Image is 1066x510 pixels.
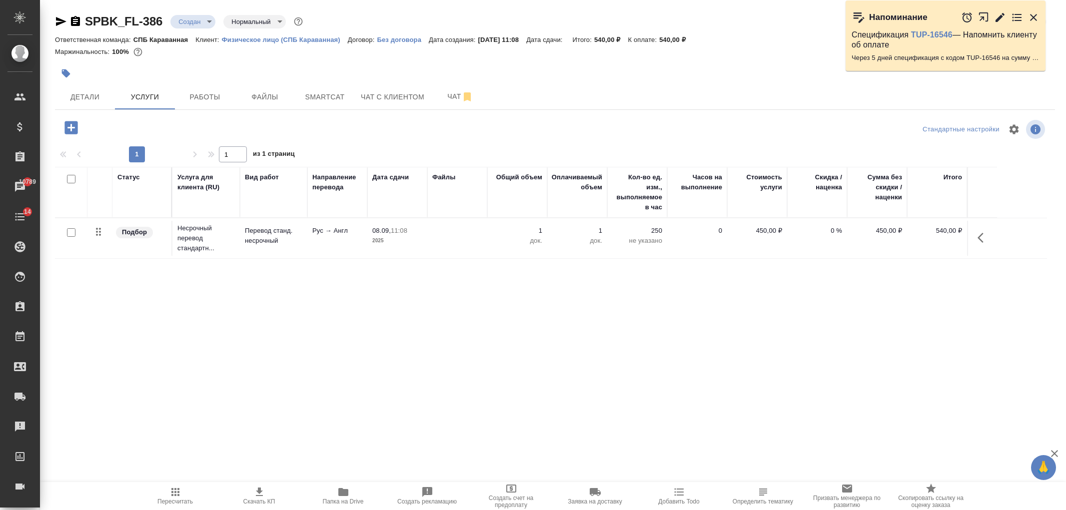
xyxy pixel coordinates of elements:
[552,172,602,192] div: Оплачиваемый объем
[361,91,424,103] span: Чат с клиентом
[18,207,37,217] span: 14
[372,172,409,182] div: Дата сдачи
[292,15,305,28] button: Доп статусы указывают на важность/срочность заказа
[429,36,478,43] p: Дата создания:
[55,48,112,55] p: Маржинальность:
[436,90,484,103] span: Чат
[1031,455,1056,480] button: 🙏
[223,15,285,28] div: Создан
[243,498,275,505] span: Скачать КП
[122,227,147,237] p: Подбор
[594,36,628,43] p: 540,00 ₽
[348,36,377,43] p: Договор:
[469,482,553,510] button: Создать счет на предоплату
[553,482,637,510] button: Заявка на доставку
[55,15,67,27] button: Скопировать ссылку для ЯМессенджера
[112,48,131,55] p: 100%
[792,172,842,192] div: Скидка / наценка
[55,36,133,43] p: Ответственная команда:
[2,204,37,229] a: 14
[637,482,721,510] button: Добавить Todo
[170,15,215,28] div: Создан
[312,226,362,236] p: Рус → Англ
[245,172,279,182] div: Вид работ
[628,36,659,43] p: К оплате:
[496,172,542,182] div: Общий объем
[573,36,594,43] p: Итого:
[2,174,37,199] a: 10789
[222,36,348,43] p: Физическое лицо (СПБ Караванная)
[852,53,1040,63] p: Через 5 дней спецификация с кодом TUP-16546 на сумму 100926.66 RUB будет просрочена
[961,11,973,23] button: Отложить
[245,226,302,246] p: Перевод станд. несрочный
[397,498,457,505] span: Создать рекламацию
[177,172,235,192] div: Услуга для клиента (RU)
[552,236,602,246] p: док.
[377,36,429,43] p: Без договора
[658,498,699,505] span: Добавить Todo
[385,482,469,510] button: Создать рекламацию
[852,30,1040,50] p: Спецификация — Напомнить клиенту об оплате
[222,35,348,43] a: Физическое лицо (СПБ Караванная)
[13,177,42,187] span: 10789
[732,172,782,192] div: Стоимость услуги
[852,226,902,236] p: 450,00 ₽
[117,172,140,182] div: Статус
[733,498,793,505] span: Определить тематику
[672,172,722,192] div: Часов на выполнение
[911,30,953,39] a: TUP-16546
[217,482,301,510] button: Скачать КП
[852,172,902,202] div: Сумма без скидки / наценки
[133,482,217,510] button: Пересчитать
[811,495,883,509] span: Призвать менеджера по развитию
[895,495,967,509] span: Скопировать ссылку на оценку заказа
[85,14,162,28] a: SPBK_FL-386
[920,122,1002,137] div: split button
[1026,120,1047,139] span: Посмотреть информацию
[241,91,289,103] span: Файлы
[301,91,349,103] span: Smartcat
[177,223,235,253] p: Несрочный перевод стандартн...
[133,36,196,43] p: СПБ Караванная
[1011,11,1023,23] button: Перейти в todo
[157,498,193,505] span: Пересчитать
[475,495,547,509] span: Создать счет на предоплату
[889,482,973,510] button: Скопировать ссылку на оценку заказа
[912,226,962,236] p: 540,00 ₽
[195,36,221,43] p: Клиент:
[978,6,990,28] button: Открыть в новой вкладке
[944,172,962,182] div: Итого
[1035,457,1052,478] span: 🙏
[181,91,229,103] span: Работы
[612,172,662,212] div: Кол-во ед. изм., выполняемое в час
[55,62,77,84] button: Добавить тэг
[377,35,429,43] a: Без договора
[391,227,407,234] p: 11:08
[323,498,364,505] span: Папка на Drive
[1002,117,1026,141] span: Настроить таблицу
[869,12,928,22] p: Напоминание
[805,482,889,510] button: Призвать менеджера по развитию
[612,226,662,236] p: 250
[131,45,144,58] button: 0.00 RUB;
[972,226,996,250] button: Показать кнопки
[301,482,385,510] button: Папка на Drive
[69,15,81,27] button: Скопировать ссылку
[461,91,473,103] svg: Отписаться
[175,17,203,26] button: Создан
[526,36,565,43] p: Дата сдачи:
[721,482,805,510] button: Определить тематику
[61,91,109,103] span: Детали
[372,236,422,246] p: 2025
[1028,11,1040,23] button: Закрыть
[492,226,542,236] p: 1
[372,227,391,234] p: 08.09,
[312,172,362,192] div: Направление перевода
[659,36,693,43] p: 540,00 ₽
[228,17,273,26] button: Нормальный
[667,221,727,256] td: 0
[552,226,602,236] p: 1
[57,117,85,138] button: Добавить услугу
[612,236,662,246] p: не указано
[732,226,782,236] p: 450,00 ₽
